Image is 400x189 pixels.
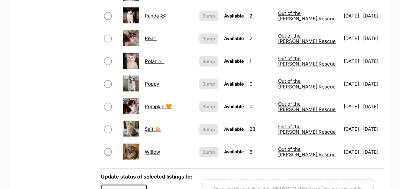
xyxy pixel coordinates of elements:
[224,126,244,132] span: Available
[247,50,275,72] td: 1
[341,95,362,117] td: [DATE]
[247,73,275,95] td: 0
[145,149,160,155] a: Willow
[202,103,215,110] span: Bump
[145,126,161,132] a: Salt 🍿
[202,126,215,133] span: Bump
[278,10,336,22] a: Out of the [PERSON_NAME] Rescue
[278,123,336,135] a: Out of the [PERSON_NAME] Rescue
[341,118,362,140] td: [DATE]
[247,5,275,27] td: 2
[202,149,215,155] span: Bump
[145,103,172,109] a: Pumpkin 🧡
[363,50,383,72] td: [DATE]
[247,95,275,117] td: 0
[363,5,383,27] td: [DATE]
[341,73,362,95] td: [DATE]
[363,118,383,140] td: [DATE]
[199,101,218,112] button: Bump
[224,149,244,154] span: Available
[341,5,362,27] td: [DATE]
[278,146,336,157] a: Out of the [PERSON_NAME] Rescue
[199,10,218,21] button: Bump
[278,101,336,112] a: Out of the [PERSON_NAME] Rescue
[341,50,362,72] td: [DATE]
[199,33,218,44] button: Bump
[145,13,166,19] a: Panda 🐼
[224,104,244,109] span: Available
[278,78,336,89] a: Out of the [PERSON_NAME] Rescue
[145,35,157,41] a: Pearl
[199,124,218,135] button: Bump
[363,27,383,49] td: [DATE]
[202,58,215,65] span: Bump
[202,80,215,87] span: Bump
[224,81,244,87] span: Available
[199,56,218,66] button: Bump
[247,141,275,163] td: 6
[247,118,275,140] td: 28
[341,27,362,49] td: [DATE]
[341,141,362,163] td: [DATE]
[145,81,159,87] a: Poppy
[278,55,336,67] a: Out of the [PERSON_NAME] Rescue
[363,141,383,163] td: [DATE]
[224,36,244,41] span: Available
[199,147,218,157] button: Bump
[202,35,215,42] span: Bump
[101,173,192,180] label: Update status of selected listings to:
[202,12,215,19] span: Bump
[363,73,383,95] td: [DATE]
[247,27,275,49] td: 2
[145,58,164,64] a: Polar 🐻‍❄️
[224,13,244,18] span: Available
[363,95,383,117] td: [DATE]
[224,58,244,64] span: Available
[278,33,336,44] a: Out of the [PERSON_NAME] Rescue
[199,79,218,89] button: Bump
